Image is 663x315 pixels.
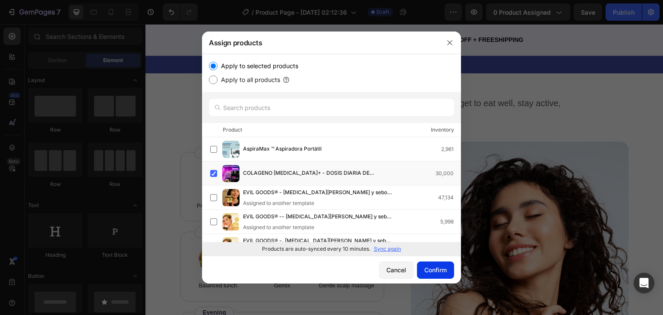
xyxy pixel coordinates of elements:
p: SEC [242,17,249,22]
p: Gentle scalp massage [171,177,230,186]
p: Sync again [374,245,401,253]
div: 5,998 [440,217,461,226]
img: gempages_432750572815254551-7366c9b0-a301-4e0c-a0d2-117ba735d05f.png [180,139,223,173]
div: Product [223,126,242,134]
h2: How to use [35,41,483,66]
img: gempages_432750572815254551-bfb22938-6917-4f86-adb2-9cd936abaeb2.png [115,139,158,173]
p: Evening [57,284,80,293]
input: Search products [209,99,454,116]
label: Apply to selected products [218,61,298,71]
div: 2,961 [441,145,461,154]
div: Assigned to another template [243,224,407,231]
div: 30,000 [436,169,461,178]
div: Cancel [386,265,406,274]
p: HRS [197,17,204,22]
div: 08 [197,9,204,17]
div: /> [202,54,461,256]
img: gempages_432750572815254551-7366c9b0-a301-4e0c-a0d2-117ba735d05f.png [180,218,223,253]
img: gempages_432750572815254551-bfb22938-6917-4f86-adb2-9cd936abaeb2.png [115,218,158,253]
p: Limited time:30% OFF + FREESHIPPING [263,11,517,20]
button: Cancel [379,261,414,279]
div: Open Intercom Messenger [634,273,654,293]
label: Apply to all products [218,75,280,85]
div: 47,134 [438,193,461,202]
p: Gentle scalp massage [171,257,230,266]
p: Noon [57,204,73,213]
span: EVIL GOODS® - [MEDICAL_DATA][PERSON_NAME] y sebo de res Anti-Envejecimiento [243,188,393,198]
p: 🎁 LIMITED TIME - HAIR DAY SALE 🎁 [1,36,517,45]
div: Confirm [424,265,447,274]
p: Gemix [107,177,166,186]
div: Assigned to another template [243,199,407,207]
p: While Gemix supports healthy hair from within, don’t forget to eat well, stay active, and get eno... [35,73,483,96]
div: 03 [242,9,249,17]
img: product-img [222,141,240,158]
span: EVIL GOODS® -- [MEDICAL_DATA][PERSON_NAME] y sebo de res Anti-Envejecimiento [243,212,393,222]
span: EVIL GOODS® -. [MEDICAL_DATA][PERSON_NAME] y sebo de res Anti-Envejecimiento [243,236,393,246]
p: Protein breakfast [43,177,102,186]
img: gempages_432750572815254551-083b035b-96cb-4ef3-9d6d-b69e44f4aeea.png [51,218,94,253]
img: product-img [222,213,240,230]
p: Balanced lunch [43,257,102,266]
div: Assign products [202,31,439,54]
img: product-img [222,189,240,206]
p: MIN [220,17,227,22]
div: 17 [220,9,227,17]
img: product-img [222,165,240,182]
div: 6,000 [439,242,461,250]
div: Inventory [431,126,454,134]
span: AspiraMax ™ Aspiradora Portátil [243,145,322,154]
span: COLAGENO [MEDICAL_DATA]+ - DOSIS DIARIA DE JUVENTUD [243,169,393,178]
img: product-img [222,237,240,255]
button: Confirm [417,261,454,279]
p: Morning [57,124,81,133]
p: Gemix [107,257,166,266]
p: Products are auto-synced every 10 minutes. [262,245,370,253]
img: gempages_432750572815254551-a6a2f0f3-4cc1-4cf1-b2f4-645764935ea8.png [51,139,94,173]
